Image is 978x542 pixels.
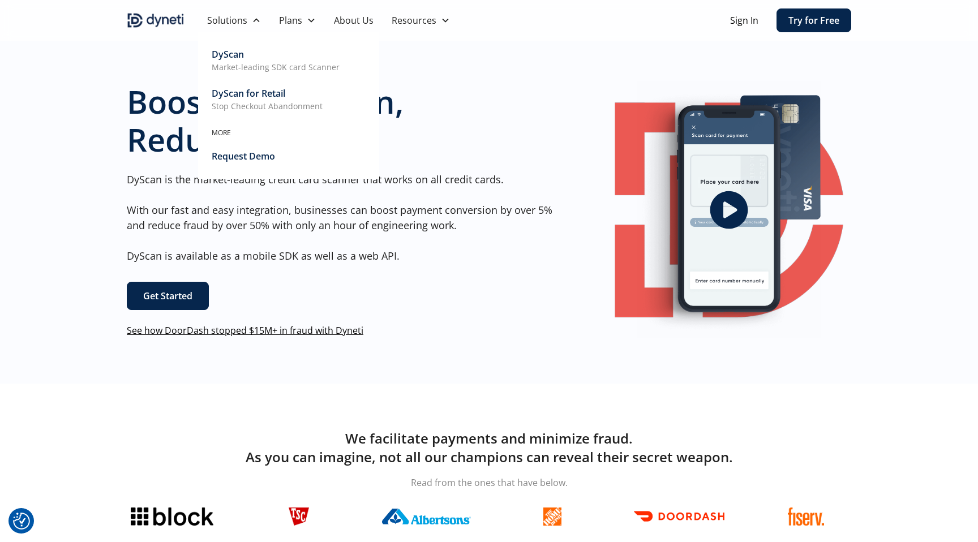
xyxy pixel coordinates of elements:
p: DyScan is the market-leading credit card scanner that works on all credit cards. With our fast an... [127,172,561,264]
div: Plans [270,9,325,32]
a: DyScanMarket-leading SDK card Scanner [212,45,366,75]
img: Block logo [131,507,213,526]
p: Stop Checkout Abandonment [212,100,323,112]
div: Solutions [207,14,247,27]
h1: Boost Conversion, Reduce Fraud [127,83,561,158]
div: DyScan for Retail [212,87,285,100]
a: Try for Free [777,8,851,32]
div: Resources [392,14,436,27]
img: The home depot logo [543,507,561,526]
a: Sign In [730,14,758,27]
img: Dyneti indigo logo [127,11,185,29]
div: DyScan [212,48,244,61]
a: home [127,11,185,29]
a: open lightbox [607,81,851,338]
h2: We facilitate payments and minimize fraud. As you can imagine, not all our champions can reveal t... [127,429,851,467]
a: Get Started [127,282,209,310]
a: Request Demo [212,147,366,165]
a: DyScan for RetailStop Checkout Abandonment [212,84,366,114]
img: Fiserv logo [788,507,824,526]
div: MORE [212,128,366,138]
button: Consent Preferences [13,513,30,530]
img: TSC [289,507,309,526]
a: See how DoorDash stopped $15M+ in fraud with Dyneti [127,324,363,337]
nav: Solutions [198,32,379,179]
img: Revisit consent button [13,513,30,530]
p: Market-leading SDK card Scanner [212,61,340,73]
div: Request Demo [212,149,275,163]
div: Plans [279,14,302,27]
img: Doordash logo [634,511,724,522]
img: Image of a mobile Dyneti UI scanning a credit card [637,81,821,338]
p: Read from the ones that have below. [127,476,851,489]
img: Albertsons [380,509,471,524]
div: Solutions [198,9,270,32]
